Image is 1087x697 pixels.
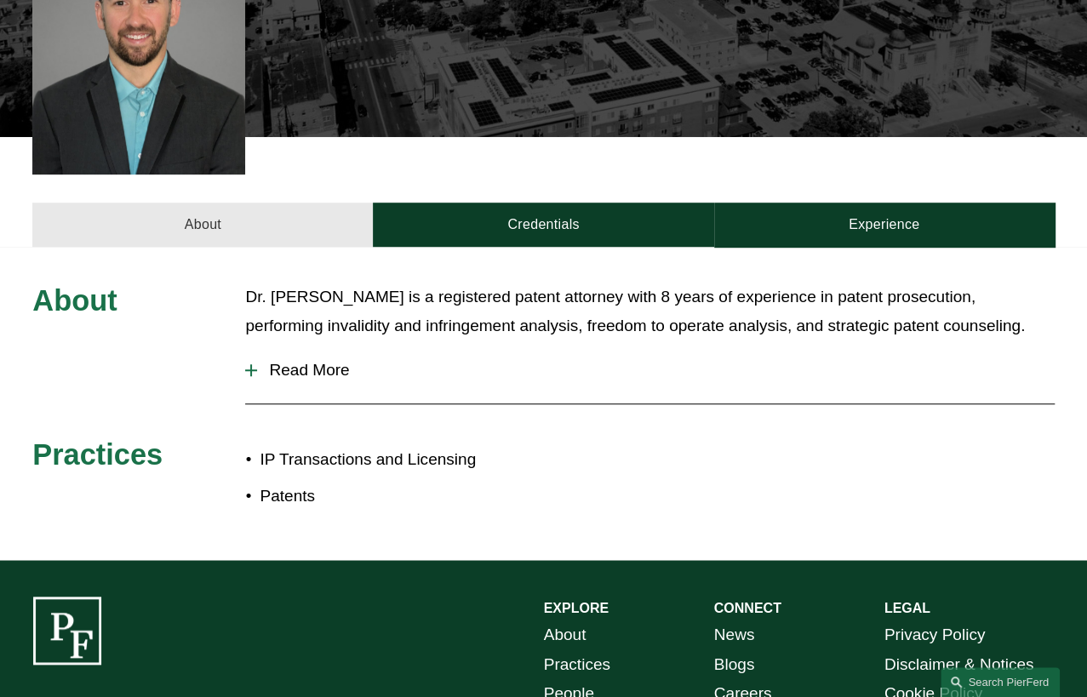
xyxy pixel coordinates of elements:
[32,203,373,247] a: About
[884,601,930,615] strong: LEGAL
[714,650,755,679] a: Blogs
[544,601,609,615] strong: EXPLORE
[544,650,610,679] a: Practices
[32,438,163,471] span: Practices
[941,667,1060,697] a: Search this site
[32,284,117,317] span: About
[257,361,1054,380] span: Read More
[714,203,1055,247] a: Experience
[373,203,713,247] a: Credentials
[260,445,543,474] p: IP Transactions and Licensing
[884,650,1034,679] a: Disclaimer & Notices
[544,620,586,649] a: About
[260,482,543,511] p: Patents
[884,620,986,649] a: Privacy Policy
[714,601,781,615] strong: CONNECT
[714,620,755,649] a: News
[245,283,1054,341] p: Dr. [PERSON_NAME] is a registered patent attorney with 8 years of experience in patent prosecutio...
[245,348,1054,392] button: Read More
